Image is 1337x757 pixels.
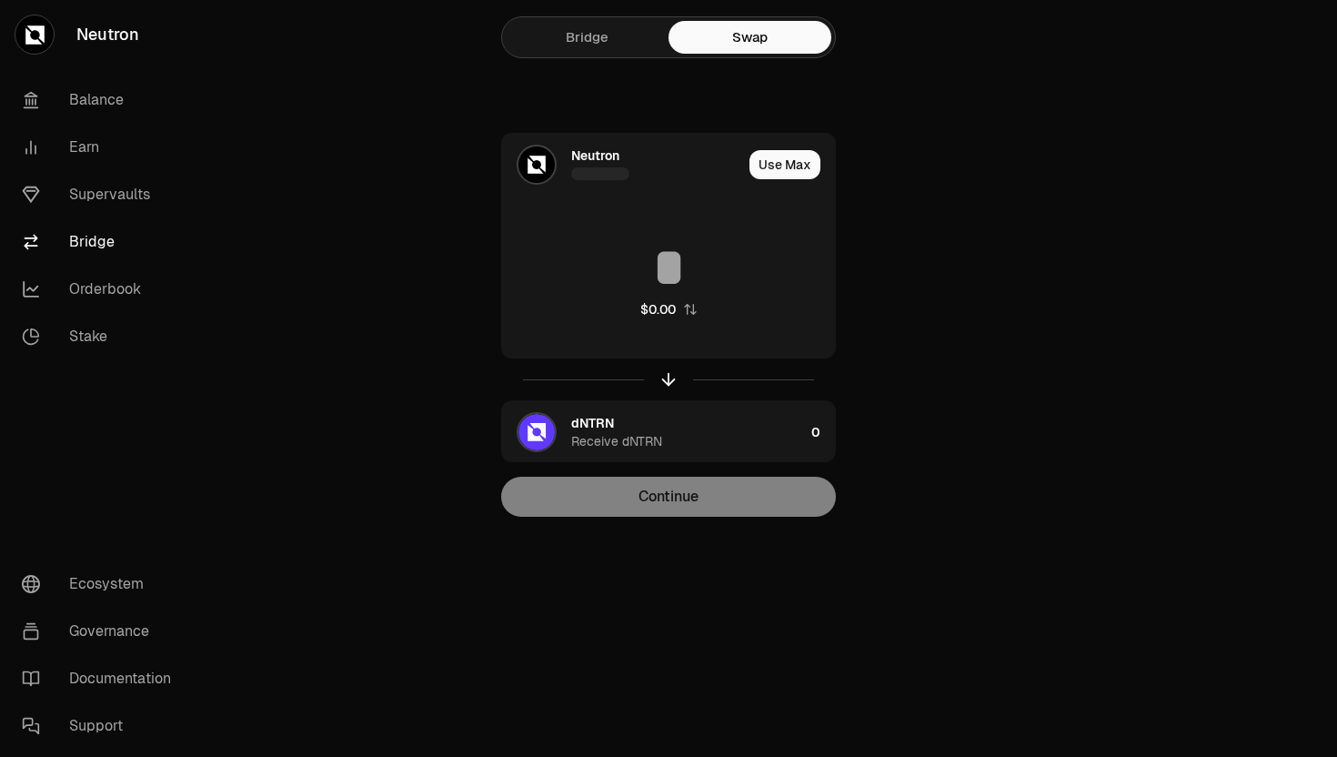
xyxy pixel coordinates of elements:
a: Earn [7,124,196,171]
div: NTRN LogoNeutron [502,134,742,196]
img: dNTRN Logo [518,414,555,450]
button: $0.00 [640,300,698,318]
div: Neutron [571,146,619,165]
button: dNTRN LogodNTRNReceive dNTRN0 [502,401,835,463]
button: Use Max [749,150,820,179]
a: Swap [668,21,831,54]
a: Balance [7,76,196,124]
a: Documentation [7,655,196,702]
a: Bridge [7,218,196,266]
div: $0.00 [640,300,676,318]
div: Receive dNTRN [571,432,662,450]
a: Supervaults [7,171,196,218]
a: Governance [7,608,196,655]
a: Bridge [506,21,668,54]
div: dNTRN [571,414,614,432]
img: NTRN Logo [518,146,555,183]
div: 0 [811,401,835,463]
div: dNTRN LogodNTRNReceive dNTRN [502,401,804,463]
a: Orderbook [7,266,196,313]
a: Support [7,702,196,750]
a: Ecosystem [7,560,196,608]
a: Stake [7,313,196,360]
